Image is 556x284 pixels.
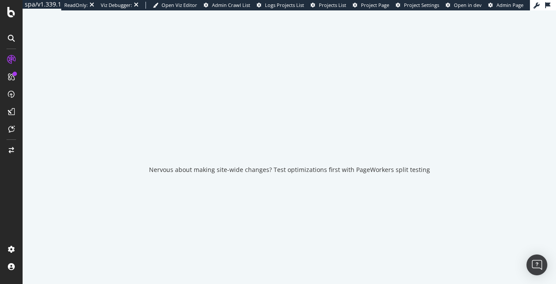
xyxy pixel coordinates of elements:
[153,2,197,9] a: Open Viz Editor
[361,2,389,8] span: Project Page
[162,2,197,8] span: Open Viz Editor
[64,2,88,9] div: ReadOnly:
[446,2,482,9] a: Open in dev
[319,2,346,8] span: Projects List
[258,120,321,152] div: animation
[101,2,132,9] div: Viz Debugger:
[204,2,250,9] a: Admin Crawl List
[212,2,250,8] span: Admin Crawl List
[404,2,439,8] span: Project Settings
[496,2,523,8] span: Admin Page
[257,2,304,9] a: Logs Projects List
[526,254,547,275] div: Open Intercom Messenger
[353,2,389,9] a: Project Page
[265,2,304,8] span: Logs Projects List
[149,165,430,174] div: Nervous about making site-wide changes? Test optimizations first with PageWorkers split testing
[454,2,482,8] span: Open in dev
[488,2,523,9] a: Admin Page
[396,2,439,9] a: Project Settings
[311,2,346,9] a: Projects List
